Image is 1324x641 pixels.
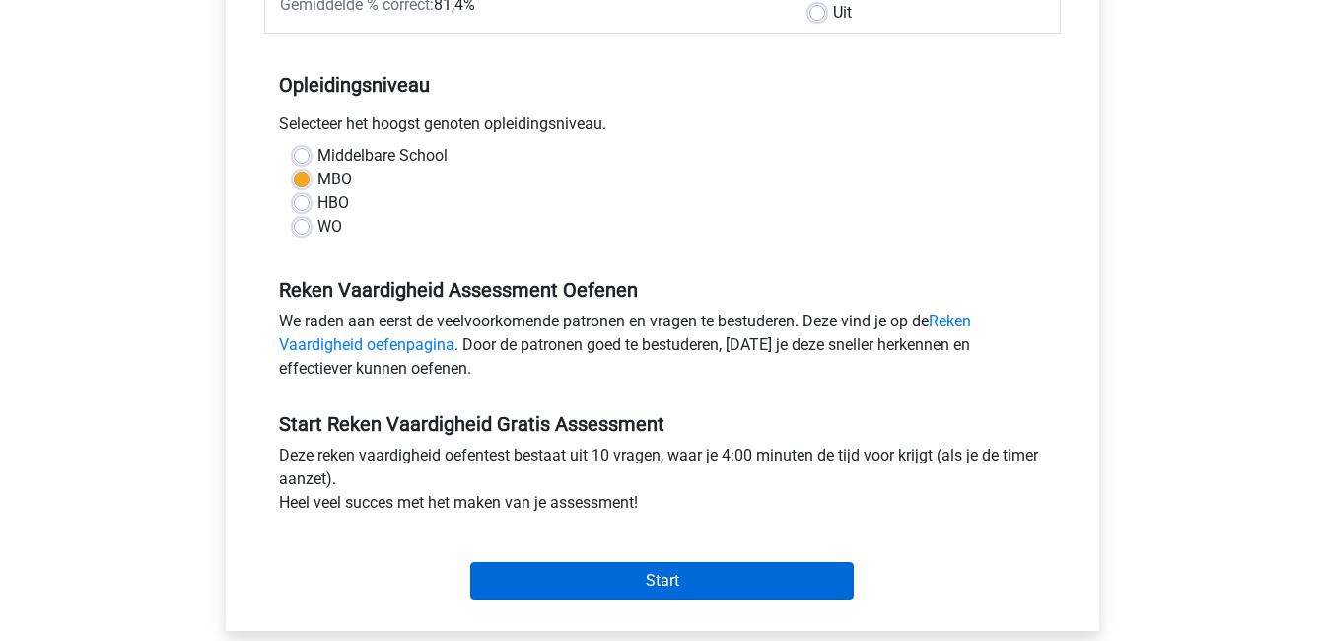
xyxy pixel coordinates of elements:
[317,144,448,168] label: Middelbare School
[279,278,1046,302] h5: Reken Vaardigheid Assessment Oefenen
[264,444,1061,523] div: Deze reken vaardigheid oefentest bestaat uit 10 vragen, waar je 4:00 minuten de tijd voor krijgt ...
[317,191,349,215] label: HBO
[317,215,342,239] label: WO
[264,112,1061,144] div: Selecteer het hoogst genoten opleidingsniveau.
[833,1,852,25] label: Uit
[317,168,352,191] label: MBO
[279,412,1046,436] h5: Start Reken Vaardigheid Gratis Assessment
[264,310,1061,389] div: We raden aan eerst de veelvoorkomende patronen en vragen te bestuderen. Deze vind je op de . Door...
[279,65,1046,105] h5: Opleidingsniveau
[470,562,854,600] input: Start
